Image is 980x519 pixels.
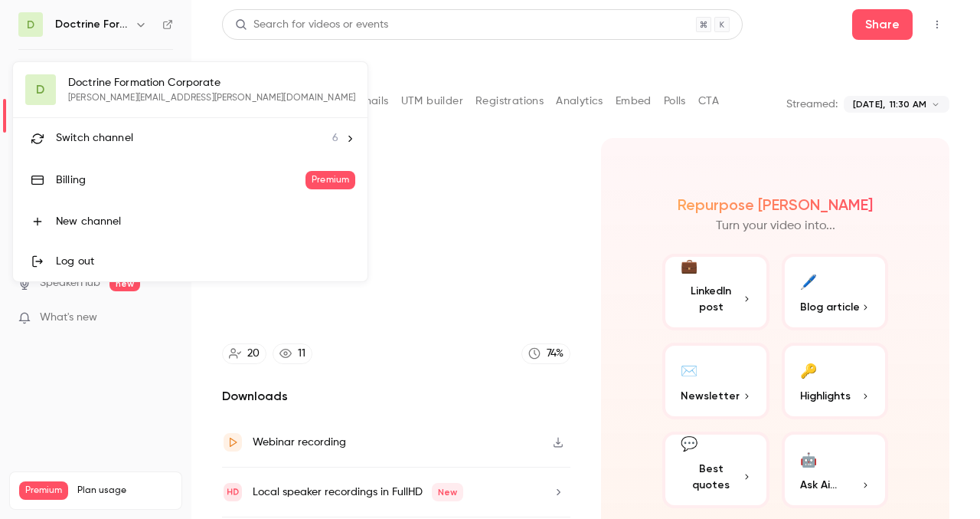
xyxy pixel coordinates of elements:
[56,254,355,269] div: Log out
[56,214,355,229] div: New channel
[332,130,338,146] span: 6
[56,172,305,188] div: Billing
[56,130,133,146] span: Switch channel
[305,171,355,189] span: Premium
